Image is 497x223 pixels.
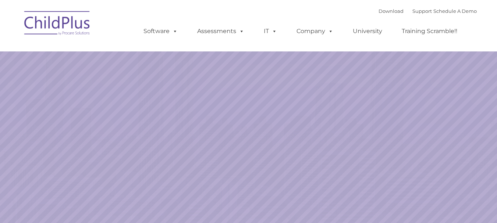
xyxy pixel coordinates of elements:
[289,24,341,39] a: Company
[190,24,252,39] a: Assessments
[345,24,390,39] a: University
[412,8,432,14] a: Support
[433,8,477,14] a: Schedule A Demo
[379,8,404,14] a: Download
[256,24,284,39] a: IT
[379,8,477,14] font: |
[394,24,465,39] a: Training Scramble!!
[21,6,94,43] img: ChildPlus by Procare Solutions
[338,148,420,170] a: Learn More
[136,24,185,39] a: Software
